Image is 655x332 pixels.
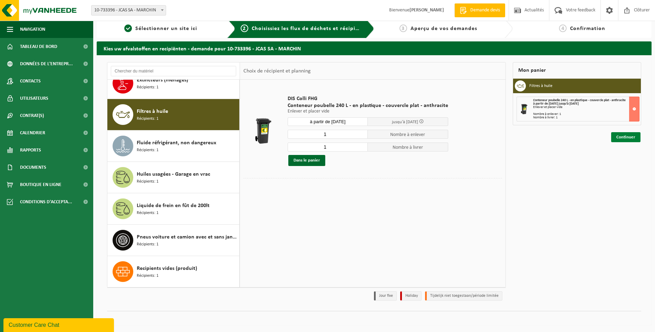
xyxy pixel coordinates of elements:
a: Demande devis [454,3,505,17]
span: Récipients: 1 [137,210,158,216]
div: Enlever et placer vide [533,106,639,109]
input: Chercher du matériel [111,66,236,76]
div: Nombre à enlever: 1 [533,113,639,116]
span: Conteneur poubelle 240 L - en plastique - couvercle plat - anthracite [288,102,448,109]
span: 2 [241,25,248,32]
span: Choisissiez les flux de déchets et récipients [252,26,367,31]
span: Fluide réfrigérant, non dangereux [137,139,216,147]
span: Huiles usagées - Garage en vrac [137,170,210,178]
button: Dans le panier [288,155,325,166]
span: Utilisateurs [20,90,48,107]
span: Calendrier [20,124,45,141]
span: Tableau de bord [20,38,57,55]
strong: à partir de [DATE] jusqu'à [DATE] [533,102,579,106]
li: Holiday [400,291,422,301]
span: Nombre à enlever [368,130,448,139]
button: Huiles usagées - Garage en vrac Récipients: 1 [107,162,240,193]
span: Pneus voiture et camion avec et sans jante en mélange [137,233,238,241]
span: Récipients: 1 [137,178,158,185]
span: jusqu'à [DATE] [392,120,418,124]
span: DIS Colli FHG [288,95,448,102]
span: Récipients: 1 [137,147,158,154]
li: Jour fixe [374,291,397,301]
span: Contrat(s) [20,107,44,124]
span: Contacts [20,72,41,90]
span: Liquide de frein en fût de 200lt [137,202,210,210]
span: Filtres à huile [137,107,168,116]
a: 1Sélectionner un site ici [100,25,222,33]
span: Récipients: 1 [137,241,158,248]
h2: Kies uw afvalstoffen en recipiënten - demande pour 10-733396 - JCAS SA - MARCHIN [97,41,652,55]
button: Liquide de frein en fût de 200lt Récipients: 1 [107,193,240,225]
span: Rapports [20,141,41,159]
span: Conditions d'accepta... [20,193,72,211]
span: 4 [559,25,567,32]
span: 1 [124,25,132,32]
div: Mon panier [513,62,641,79]
button: Filtres à huile Récipients: 1 [107,99,240,130]
span: Récipients: 1 [137,84,158,91]
span: Extincteurs (ménages) [137,76,188,84]
iframe: chat widget [3,317,115,332]
span: Confirmation [570,26,605,31]
span: Nombre à livrer [368,143,448,152]
span: 10-733396 - JCAS SA - MARCHIN [91,5,166,16]
div: Choix de récipient et planning [240,62,314,80]
button: Recipients vides (produit) Récipients: 1 [107,256,240,287]
input: Sélectionnez date [288,117,368,126]
span: 3 [399,25,407,32]
button: Pneus voiture et camion avec et sans jante en mélange Récipients: 1 [107,225,240,256]
strong: [PERSON_NAME] [410,8,444,13]
p: Enlever et placer vide [288,109,448,114]
div: Nombre à livrer: 1 [533,116,639,119]
span: Données de l'entrepr... [20,55,73,72]
li: Tijdelijk niet toegestaan/période limitée [425,291,502,301]
span: 10-733396 - JCAS SA - MARCHIN [91,6,166,15]
span: Sélectionner un site ici [135,26,197,31]
span: Aperçu de vos demandes [411,26,477,31]
span: Récipients: 1 [137,116,158,122]
button: Extincteurs (ménages) Récipients: 1 [107,68,240,99]
span: Récipients: 1 [137,273,158,279]
a: Continuer [611,132,640,142]
span: Recipients vides (produit) [137,264,197,273]
span: Navigation [20,21,45,38]
button: Fluide réfrigérant, non dangereux Récipients: 1 [107,130,240,162]
span: Conteneur poubelle 240 L - en plastique - couvercle plat - anthracite [533,98,626,102]
span: Demande devis [469,7,502,14]
h3: Filtres à huile [529,80,552,91]
span: Documents [20,159,46,176]
span: Boutique en ligne [20,176,61,193]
